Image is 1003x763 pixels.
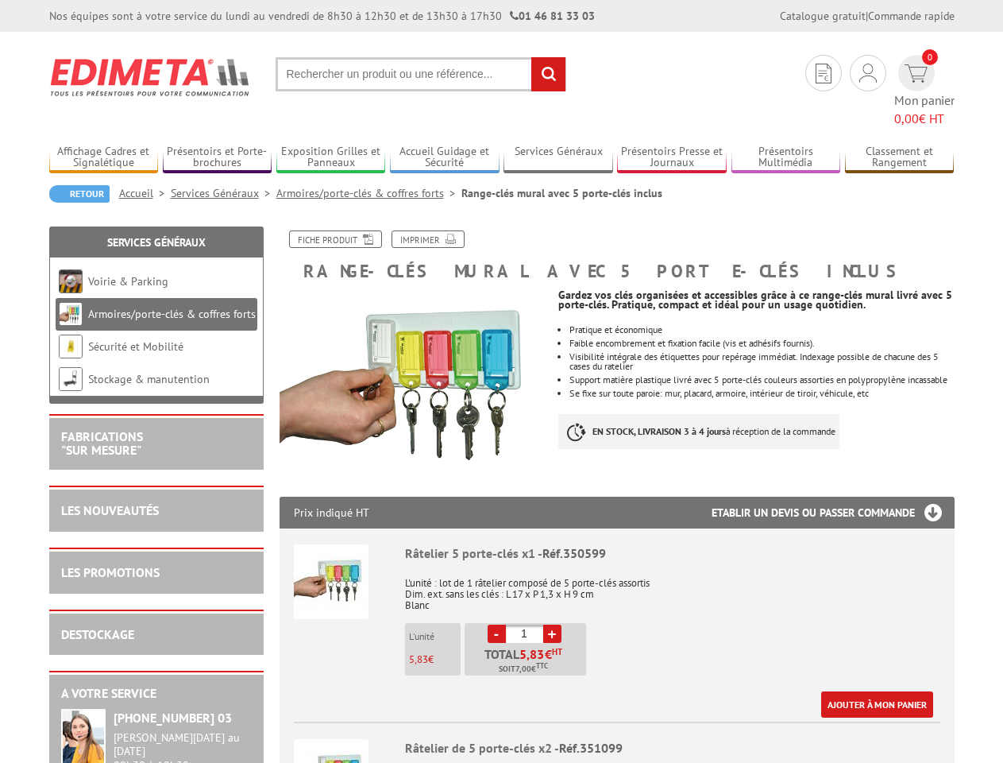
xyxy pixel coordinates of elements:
[390,145,500,171] a: Accueil Guidage et Sécurité
[552,646,562,657] sup: HT
[510,9,595,23] strong: 01 46 81 33 03
[531,57,565,91] input: rechercher
[114,710,232,726] strong: [PHONE_NUMBER] 03
[780,8,955,24] div: |
[405,739,940,757] div: Râtelier de 5 porte-clés x2 -
[845,145,955,171] a: Classement et Rangement
[542,545,606,561] span: Réf.350599
[868,9,955,23] a: Commande rapide
[894,55,955,128] a: devis rapide 0 Mon panier 0,00€ HT
[469,648,586,676] p: Total
[894,110,955,128] span: € HT
[461,185,662,201] li: Range-clés mural avec 5 porte-clés inclus
[558,288,952,312] strong: Gardez vos clés organisées et accessibles grâce à ce range-clés mural livré avec 5 porte-clés. Pr...
[294,497,369,529] p: Prix indiqué HT
[409,631,461,642] p: L'unité
[49,8,595,24] div: Nos équipes sont à votre service du lundi au vendredi de 8h30 à 12h30 et de 13h30 à 17h30
[569,352,954,371] li: Visibilité intégrale des étiquettes pour repérage immédiat. Indexage possible de chacune des 5 ca...
[88,339,183,354] a: Sécurité et Mobilité
[49,185,110,203] a: Retour
[392,230,465,248] a: Imprimer
[59,302,83,326] img: Armoires/porte-clés & coffres forts
[61,687,252,701] h2: A votre service
[405,567,940,611] p: L'unité : lot de 1 râtelier composé de 5 porte-clés assortis Dim. ext. sans les clés : L 17 x P 1...
[119,186,171,200] a: Accueil
[859,64,877,83] img: devis rapide
[88,274,168,289] a: Voirie & Parking
[592,425,726,437] strong: EN STOCK, LIVRAISON 3 à 4 jours
[61,564,160,580] a: LES PROMOTIONS
[499,663,548,676] span: Soit €
[894,110,919,126] span: 0,00
[88,372,210,386] a: Stockage & manutention
[519,648,545,660] span: 5,83
[559,740,623,756] span: Réf.351099
[712,497,955,529] h3: Etablir un devis ou passer commande
[49,48,252,107] img: Edimeta
[61,428,143,459] a: FABRICATIONS"Sur Mesure"
[821,691,933,718] a: Ajouter à mon panier
[617,145,727,171] a: Présentoirs Presse et Journaux
[503,145,613,171] a: Services Généraux
[569,375,954,385] li: Support matière plastique livré avec 5 porte-clés couleurs assorties en polypropylène incassable
[59,269,83,293] img: Voirie & Parking
[731,145,841,171] a: Présentoirs Multimédia
[543,625,561,643] a: +
[922,49,938,65] span: 0
[409,653,428,666] span: 5,83
[49,145,159,171] a: Affichage Cadres et Signalétique
[171,186,276,200] a: Services Généraux
[88,307,256,321] a: Armoires/porte-clés & coffres forts
[59,335,83,358] img: Sécurité et Mobilité
[276,145,386,171] a: Exposition Grilles et Panneaux
[59,367,83,391] img: Stockage & manutention
[289,230,382,248] a: Fiche produit
[569,325,954,335] li: Pratique et économique
[294,544,368,619] img: Râtelier 5 porte-clés x1
[905,64,928,83] img: devis rapide
[276,57,566,91] input: Rechercher un produit ou une référence...
[276,186,461,200] a: Armoires/porte-clés & coffres forts
[114,731,252,758] div: [PERSON_NAME][DATE] au [DATE]
[409,654,461,665] p: €
[894,91,955,128] span: Mon panier
[780,9,866,23] a: Catalogue gratuit
[536,661,548,670] sup: TTC
[405,544,940,563] div: Râtelier 5 porte-clés x1 -
[107,235,206,250] a: Services Généraux
[280,289,547,489] img: porte_cles_350599.jpg
[545,648,552,660] span: €
[61,502,159,518] a: LES NOUVEAUTÉS
[569,339,954,348] li: Faible encombrement et fixation facile (vis et adhésifs fournis).
[569,389,954,398] p: Se fixe sur toute paroie: mur, placard, armoire, intérieur de tiroir, véhicule, etc
[515,663,531,676] span: 7,00
[816,64,831,83] img: devis rapide
[488,625,506,643] a: -
[61,626,134,642] a: DESTOCKAGE
[558,414,839,449] p: à réception de la commande
[163,145,272,171] a: Présentoirs et Porte-brochures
